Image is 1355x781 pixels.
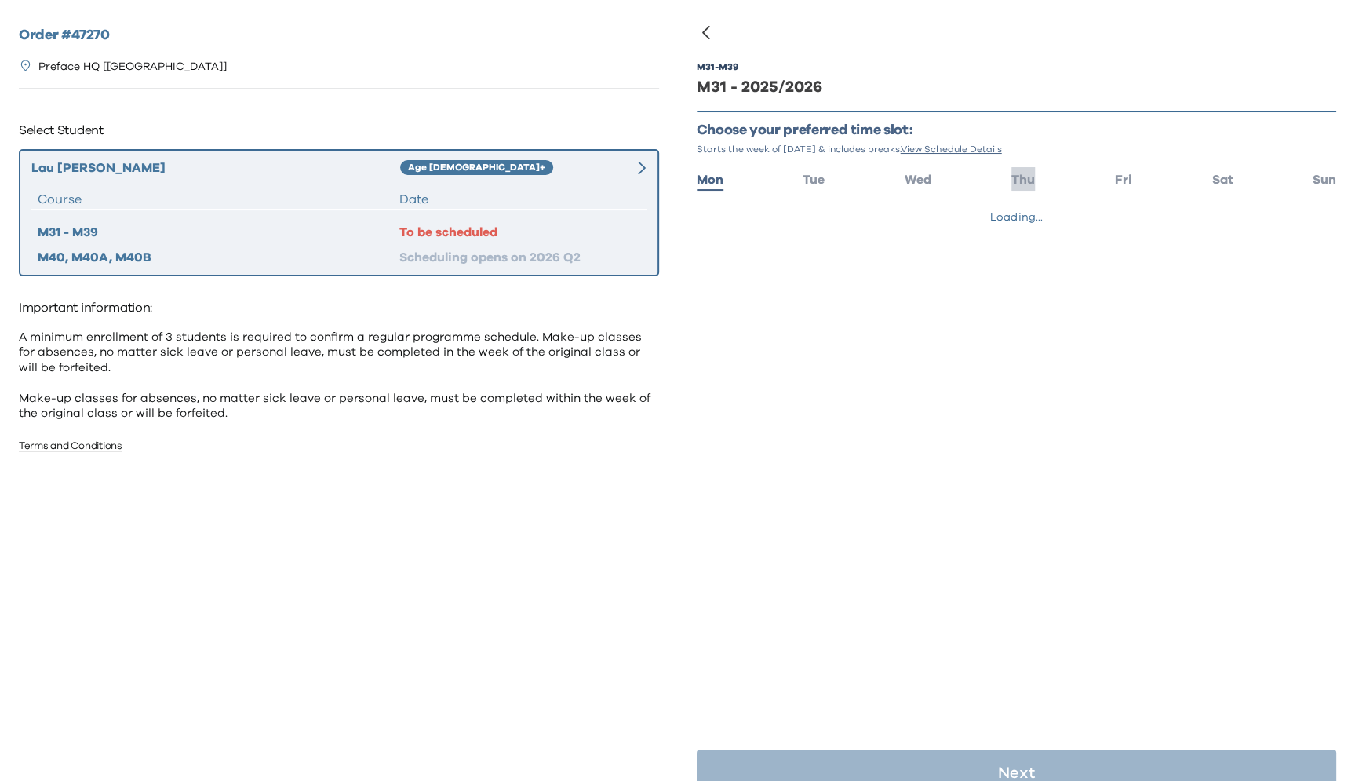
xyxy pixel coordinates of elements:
h2: Order # 47270 [19,25,659,46]
span: View Schedule Details [901,144,1002,154]
p: Preface HQ [[GEOGRAPHIC_DATA]] [38,59,227,75]
div: Course [38,190,399,209]
p: Loading... [990,210,1042,225]
p: Select Student [19,118,659,143]
span: Fri [1115,173,1132,186]
p: Next [998,765,1035,781]
div: Lau [PERSON_NAME] [31,159,400,177]
p: Choose your preferred time slot: [697,122,1337,140]
div: Scheduling opens on 2026 Q2 [399,248,640,267]
div: M31 - M39 [38,223,399,242]
p: A minimum enrollment of 3 students is required to confirm a regular programme schedule. Make-up c... [19,330,659,422]
div: M31 - 2025/2026 [697,76,1337,98]
span: Mon [697,173,723,186]
span: Thu [1011,173,1035,186]
p: Important information: [19,295,659,320]
div: M40, M40A, M40B [38,248,399,267]
div: Age [DEMOGRAPHIC_DATA]+ [400,160,553,176]
span: Sun [1313,173,1336,186]
div: Date [399,190,640,209]
a: Terms and Conditions [19,441,122,451]
div: M31 - M39 [697,60,738,73]
span: Wed [905,173,931,186]
span: Tue [803,173,825,186]
span: Sat [1211,173,1233,186]
p: Starts the week of [DATE] & includes breaks. [697,143,1337,155]
div: To be scheduled [399,223,640,242]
